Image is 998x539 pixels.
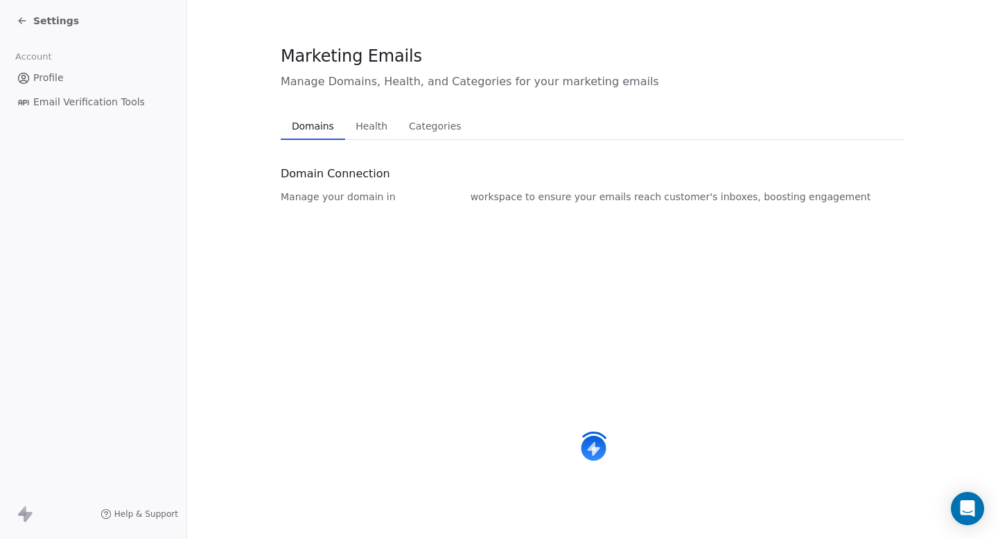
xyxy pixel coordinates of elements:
a: Settings [17,14,79,28]
a: Email Verification Tools [11,91,175,114]
span: customer's inboxes, boosting engagement [664,190,870,204]
span: Categories [403,116,466,136]
span: Profile [33,71,64,85]
span: workspace to ensure your emails reach [471,190,662,204]
span: Domain Connection [281,166,390,182]
span: Settings [33,14,79,28]
span: Manage Domains, Health, and Categories for your marketing emails [281,73,904,90]
span: Domains [286,116,340,136]
span: Account [9,46,58,67]
a: Profile [11,67,175,89]
span: Manage your domain in [281,190,396,204]
span: Email Verification Tools [33,95,145,109]
div: Open Intercom Messenger [951,492,984,525]
span: Marketing Emails [281,46,422,67]
a: Help & Support [100,509,178,520]
span: Health [350,116,393,136]
span: Help & Support [114,509,178,520]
